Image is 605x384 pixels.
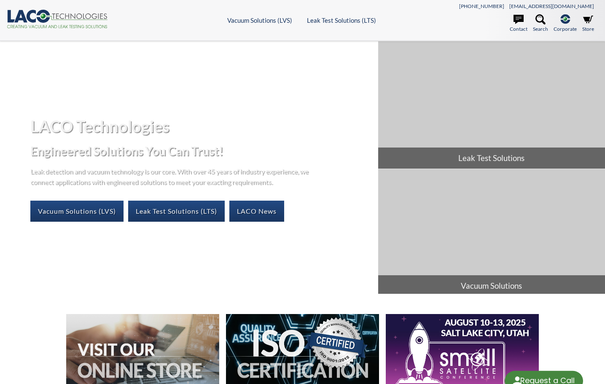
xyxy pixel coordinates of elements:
a: Vacuum Solutions [378,169,605,296]
a: Vacuum Solutions (LVS) [30,201,124,222]
p: Leak detection and vacuum technology is our core. With over 45 years of industry experience, we c... [30,166,313,187]
span: Leak Test Solutions [378,148,605,169]
h2: Engineered Solutions You Can Trust! [30,143,371,159]
a: Leak Test Solutions (LTS) [307,16,376,24]
span: Vacuum Solutions [378,275,605,296]
a: Store [582,14,594,33]
a: [EMAIL_ADDRESS][DOMAIN_NAME] [509,3,594,9]
a: Leak Test Solutions (LTS) [128,201,225,222]
a: Search [533,14,548,33]
a: LACO News [229,201,284,222]
span: Corporate [554,25,577,33]
h1: LACO Technologies [30,116,371,137]
a: Contact [510,14,527,33]
a: [PHONE_NUMBER] [459,3,504,9]
a: Leak Test Solutions [378,41,605,169]
a: Vacuum Solutions (LVS) [227,16,292,24]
